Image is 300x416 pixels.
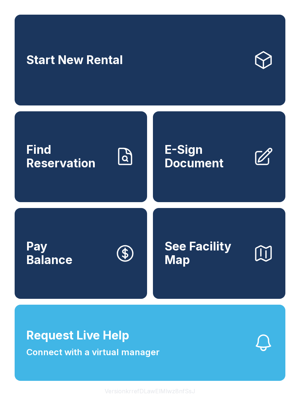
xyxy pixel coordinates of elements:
span: E-Sign Document [165,143,247,170]
button: Request Live HelpConnect with a virtual manager [15,305,285,381]
a: E-Sign Document [153,111,285,202]
button: VersionkrrefDLawElMlwz8nfSsJ [99,381,201,401]
span: Connect with a virtual manager [26,346,160,359]
span: Find Reservation [26,143,109,170]
a: Start New Rental [15,15,285,105]
span: Pay Balance [26,240,72,267]
span: Request Live Help [26,327,129,344]
span: Start New Rental [26,53,123,67]
span: See Facility Map [165,240,247,267]
button: See Facility Map [153,208,285,299]
a: Find Reservation [15,111,147,202]
button: PayBalance [15,208,147,299]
